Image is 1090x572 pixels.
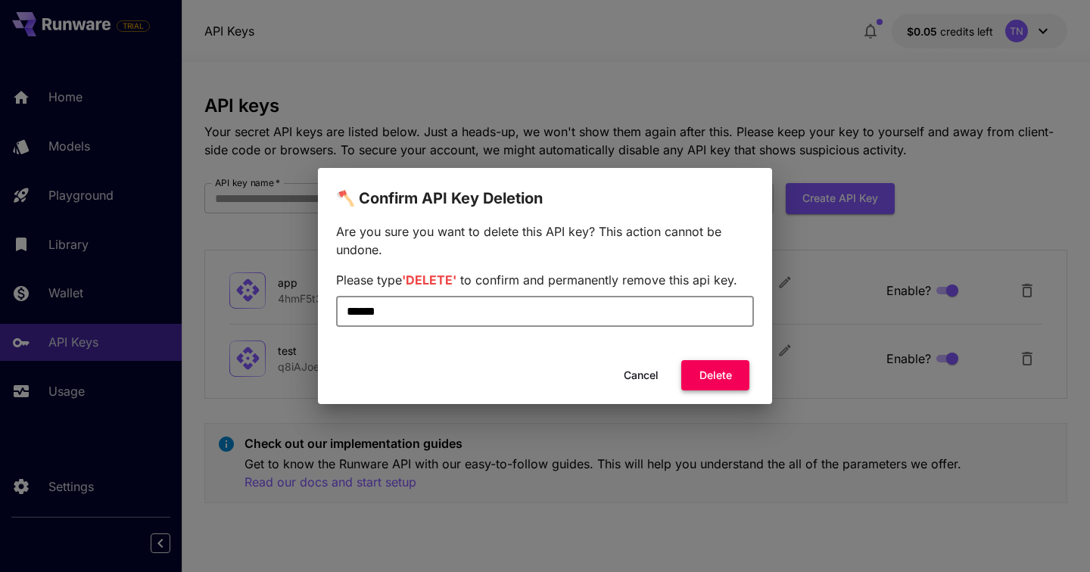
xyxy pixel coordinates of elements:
[318,168,772,210] h2: 🪓 Confirm API Key Deletion
[681,360,749,391] button: Delete
[336,222,754,259] p: Are you sure you want to delete this API key? This action cannot be undone.
[336,272,737,288] span: Please type to confirm and permanently remove this api key.
[402,272,456,288] span: 'DELETE'
[607,360,675,391] button: Cancel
